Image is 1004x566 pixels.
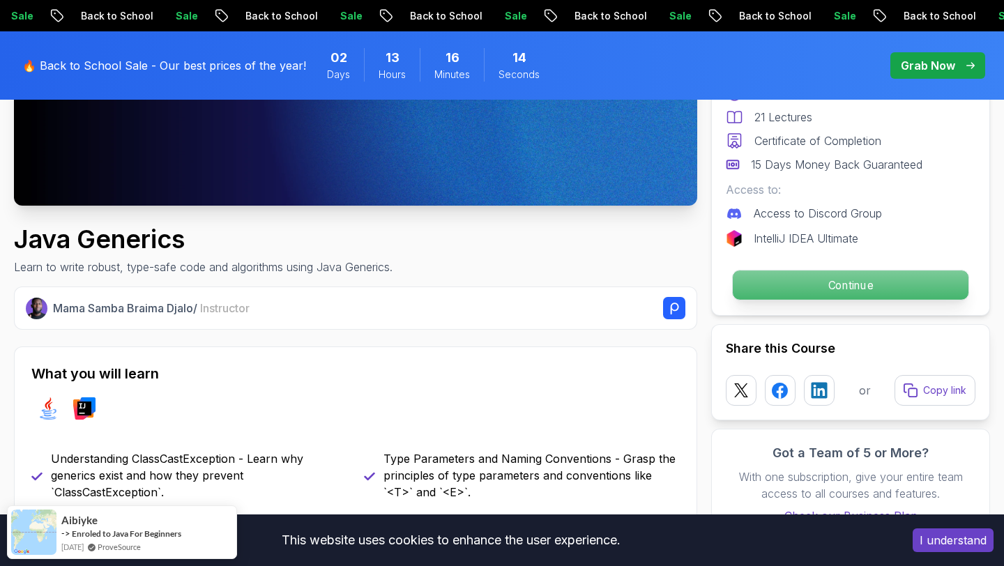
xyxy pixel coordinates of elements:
[22,57,306,74] p: 🔥 Back to School Sale - Our best prices of the year!
[70,9,165,23] p: Back to School
[51,450,347,500] p: Understanding ClassCastException - Learn why generics exist and how they prevent `ClassCastExcept...
[386,48,400,68] span: 13 Hours
[200,301,250,315] span: Instructor
[726,468,975,502] p: With one subscription, give your entire team access to all courses and features.
[726,181,975,198] p: Access to:
[726,339,975,358] h2: Share this Course
[859,382,871,399] p: or
[329,9,374,23] p: Sale
[61,514,98,526] span: Aibiyke
[234,9,329,23] p: Back to School
[499,68,540,82] span: Seconds
[10,525,892,556] div: This website uses cookies to enhance the user experience.
[726,443,975,463] h3: Got a Team of 5 or More?
[31,364,680,383] h2: What you will learn
[327,68,350,82] span: Days
[658,9,703,23] p: Sale
[751,156,922,173] p: 15 Days Money Back Guaranteed
[165,9,209,23] p: Sale
[37,397,59,420] img: java logo
[563,9,658,23] p: Back to School
[53,300,250,316] p: Mama Samba Braima Djalo /
[823,9,867,23] p: Sale
[72,528,181,539] a: Enroled to Java For Beginners
[754,205,882,222] p: Access to Discord Group
[399,9,494,23] p: Back to School
[383,450,680,500] p: Type Parameters and Naming Conventions - Grasp the principles of type parameters and conventions ...
[901,57,955,74] p: Grab Now
[728,9,823,23] p: Back to School
[330,48,347,68] span: 2 Days
[726,507,975,524] a: Check our Business Plan
[98,541,141,553] a: ProveSource
[754,230,858,247] p: IntelliJ IDEA Ultimate
[923,383,966,397] p: Copy link
[26,298,47,319] img: Nelson Djalo
[754,109,812,125] p: 21 Lectures
[61,528,70,539] span: ->
[434,68,470,82] span: Minutes
[895,375,975,406] button: Copy link
[73,397,96,420] img: intellij logo
[446,48,459,68] span: 16 Minutes
[61,541,84,553] span: [DATE]
[726,230,743,247] img: jetbrains logo
[14,259,393,275] p: Learn to write robust, type-safe code and algorithms using Java Generics.
[913,528,994,552] button: Accept cookies
[14,225,393,253] h1: Java Generics
[754,132,881,149] p: Certificate of Completion
[11,510,56,555] img: provesource social proof notification image
[494,9,538,23] p: Sale
[733,270,968,300] p: Continue
[379,68,406,82] span: Hours
[732,270,969,300] button: Continue
[512,48,526,68] span: 14 Seconds
[892,9,987,23] p: Back to School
